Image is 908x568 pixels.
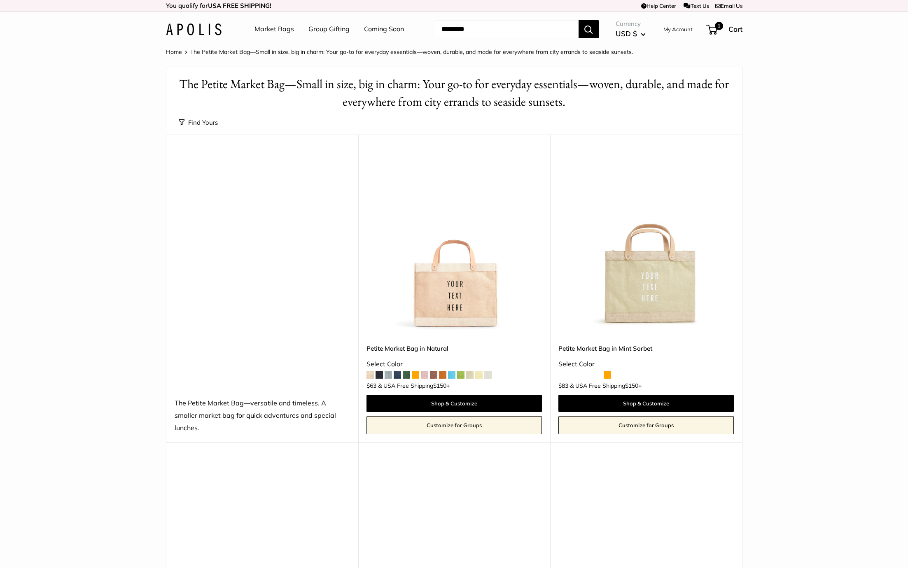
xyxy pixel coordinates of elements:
[579,20,599,38] button: Search
[728,25,742,33] span: Cart
[179,75,730,111] h1: The Petite Market Bag—Small in size, big in charm: Your go-to for everyday essentials—woven, dura...
[616,18,646,30] span: Currency
[366,344,542,353] a: Petite Market Bag in Natural
[684,2,709,9] a: Text Us
[663,24,693,34] a: My Account
[558,155,734,331] a: Petite Market Bag in Mint SorbetPetite Market Bag in Mint Sorbet
[366,358,542,370] div: Select Color
[308,23,350,35] a: Group Gifting
[378,383,450,389] span: & USA Free Shipping +
[558,382,568,389] span: $83
[641,2,676,9] a: Help Center
[366,395,542,412] a: Shop & Customize
[558,344,734,353] a: Petite Market Bag in Mint Sorbet
[558,358,734,370] div: Select Color
[558,416,734,434] a: Customize for Groups
[715,2,742,9] a: Email Us
[190,48,633,56] span: The Petite Market Bag—Small in size, big in charm: Your go-to for everyday essentials—woven, dura...
[570,383,642,389] span: & USA Free Shipping +
[366,155,542,331] img: Petite Market Bag in Natural
[558,395,734,412] a: Shop & Customize
[435,20,579,38] input: Search...
[558,155,734,331] img: Petite Market Bag in Mint Sorbet
[625,382,638,389] span: $150
[366,416,542,434] a: Customize for Groups
[166,48,182,56] a: Home
[166,47,633,57] nav: Breadcrumb
[179,117,218,128] button: Find Yours
[366,382,376,389] span: $63
[175,397,350,434] div: The Petite Market Bag—versatile and timeless. A smaller market bag for quick adventures and speci...
[433,382,446,389] span: $150
[616,29,637,38] span: USD $
[714,22,723,30] span: 1
[208,2,271,9] strong: USA FREE SHIPPING!
[616,27,646,40] button: USD $
[254,23,294,35] a: Market Bags
[166,23,222,35] img: Apolis
[707,23,742,36] a: 1 Cart
[366,155,542,331] a: Petite Market Bag in Naturaldescription_Effortless style that elevates every moment
[364,23,404,35] a: Coming Soon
